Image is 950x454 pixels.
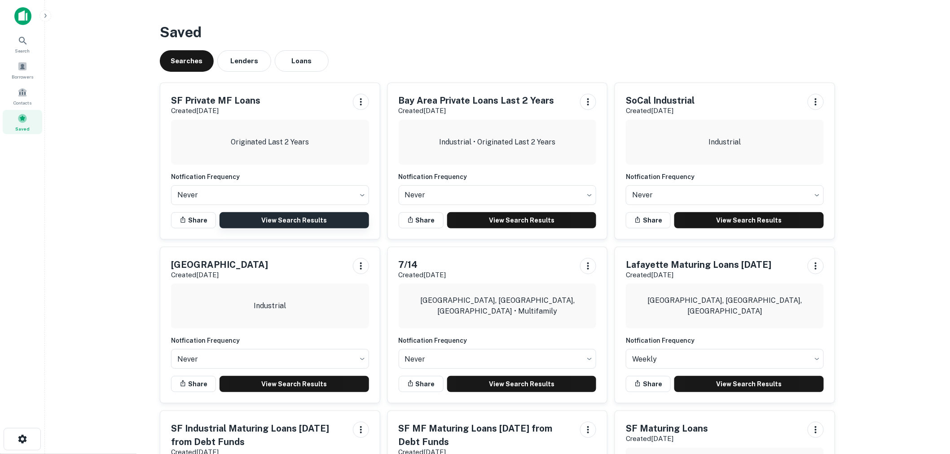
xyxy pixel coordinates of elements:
[231,137,309,148] p: Originated Last 2 Years
[15,47,30,54] span: Search
[626,172,824,182] h6: Notfication Frequency
[626,422,708,435] h5: SF Maturing Loans
[171,105,260,116] p: Created [DATE]
[709,137,741,148] p: Industrial
[399,258,446,271] h5: 7/14
[626,183,824,208] div: Without label
[626,270,771,280] p: Created [DATE]
[3,110,42,134] a: Saved
[626,346,824,371] div: Without label
[399,172,597,182] h6: Notfication Frequency
[171,172,369,182] h6: Notfication Frequency
[447,212,597,228] a: View Search Results
[674,376,824,392] a: View Search Results
[3,32,42,56] a: Search
[406,295,589,317] p: [GEOGRAPHIC_DATA], [GEOGRAPHIC_DATA], [GEOGRAPHIC_DATA] • Multifamily
[399,183,597,208] div: Without label
[14,7,31,25] img: capitalize-icon.png
[633,295,817,317] p: [GEOGRAPHIC_DATA], [GEOGRAPHIC_DATA], [GEOGRAPHIC_DATA]
[13,99,31,106] span: Contacts
[171,183,369,208] div: Without label
[160,22,835,43] h3: Saved
[905,382,950,425] iframe: Chat Widget
[254,301,286,311] p: Industrial
[626,258,771,271] h5: Lafayette Maturing Loans [DATE]
[626,336,824,345] h6: Notfication Frequency
[160,50,214,72] button: Searches
[399,336,597,345] h6: Notfication Frequency
[399,422,573,449] h5: SF MF Maturing Loans [DATE] from Debt Funds
[626,433,708,444] p: Created [DATE]
[171,258,268,271] h5: [GEOGRAPHIC_DATA]
[15,125,30,132] span: Saved
[217,50,271,72] button: Lenders
[626,105,695,116] p: Created [DATE]
[275,50,329,72] button: Loans
[12,73,33,80] span: Borrowers
[220,212,369,228] a: View Search Results
[171,336,369,345] h6: Notfication Frequency
[220,376,369,392] a: View Search Results
[3,84,42,108] a: Contacts
[3,58,42,82] a: Borrowers
[447,376,597,392] a: View Search Results
[439,137,555,148] p: Industrial • Originated Last 2 Years
[399,346,597,371] div: Without label
[626,376,671,392] button: Share
[171,346,369,371] div: Without label
[674,212,824,228] a: View Search Results
[399,376,444,392] button: Share
[171,94,260,107] h5: SF Private MF Loans
[171,270,268,280] p: Created [DATE]
[626,94,695,107] h5: SoCal Industrial
[171,422,346,449] h5: SF Industrial Maturing Loans [DATE] from Debt Funds
[171,212,216,228] button: Share
[399,212,444,228] button: Share
[399,270,446,280] p: Created [DATE]
[399,94,554,107] h5: Bay Area Private Loans Last 2 Years
[171,376,216,392] button: Share
[399,105,554,116] p: Created [DATE]
[626,212,671,228] button: Share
